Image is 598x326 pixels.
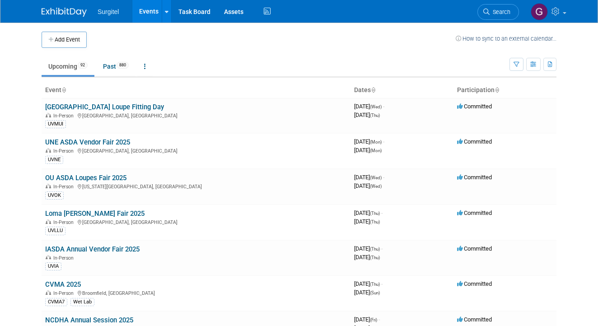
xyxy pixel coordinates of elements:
div: UVLLU [45,227,65,235]
a: UNE ASDA Vendor Fair 2025 [45,138,130,146]
a: Sort by Event Name [61,86,66,93]
a: Loma [PERSON_NAME] Fair 2025 [45,210,145,218]
a: [GEOGRAPHIC_DATA] Loupe Fitting Day [45,103,164,111]
div: UVOK [45,191,64,200]
div: UVIA [45,262,61,270]
a: Search [477,4,519,20]
span: Committed [457,245,492,252]
span: (Thu) [370,219,380,224]
a: Upcoming92 [42,58,94,75]
div: CVMA7 [45,298,67,306]
span: (Thu) [370,255,380,260]
div: [GEOGRAPHIC_DATA], [GEOGRAPHIC_DATA] [45,218,347,225]
div: [GEOGRAPHIC_DATA], [GEOGRAPHIC_DATA] [45,147,347,154]
span: (Thu) [370,211,380,216]
span: (Sun) [370,290,380,295]
div: UVMUI [45,120,66,128]
span: Committed [457,174,492,181]
span: Committed [457,138,492,145]
span: Committed [457,280,492,287]
span: (Mon) [370,148,382,153]
span: [DATE] [354,112,380,118]
a: NCDHA Annual Session 2025 [45,316,133,324]
th: Dates [350,83,453,98]
span: [DATE] [354,289,380,296]
img: In-Person Event [46,255,51,260]
span: [DATE] [354,254,380,261]
a: CVMA 2025 [45,280,81,289]
a: How to sync to an external calendar... [456,35,556,42]
span: (Wed) [370,175,382,180]
span: (Wed) [370,184,382,189]
span: (Wed) [370,104,382,109]
img: Greg Smith [531,3,548,20]
img: In-Person Event [46,290,51,295]
div: [US_STATE][GEOGRAPHIC_DATA], [GEOGRAPHIC_DATA] [45,182,347,190]
a: Sort by Start Date [371,86,375,93]
span: [DATE] [354,138,384,145]
img: In-Person Event [46,148,51,153]
span: (Thu) [370,113,380,118]
a: Sort by Participation Type [495,86,499,93]
div: UVNE [45,156,63,164]
span: - [381,280,383,287]
span: 92 [78,62,88,69]
span: In-Person [53,113,76,119]
span: [DATE] [354,245,383,252]
span: Surgitel [98,8,119,15]
span: - [381,245,383,252]
span: Committed [457,210,492,216]
div: Broomfield, [GEOGRAPHIC_DATA] [45,289,347,296]
img: ExhibitDay [42,8,87,17]
span: 880 [117,62,129,69]
button: Add Event [42,32,87,48]
span: - [381,210,383,216]
span: (Mon) [370,140,382,144]
span: [DATE] [354,103,384,110]
span: - [383,103,384,110]
span: (Thu) [370,247,380,251]
th: Participation [453,83,556,98]
div: Wet Lab [70,298,94,306]
span: [DATE] [354,316,380,323]
span: [DATE] [354,147,382,154]
img: In-Person Event [46,184,51,188]
span: [DATE] [354,174,384,181]
span: Committed [457,316,492,323]
span: In-Person [53,290,76,296]
img: In-Person Event [46,219,51,224]
span: - [383,138,384,145]
span: In-Person [53,148,76,154]
span: [DATE] [354,182,382,189]
span: - [378,316,380,323]
span: (Fri) [370,317,377,322]
a: Past880 [96,58,135,75]
span: In-Person [53,184,76,190]
a: IASDA Annual Vendor Fair 2025 [45,245,140,253]
span: [DATE] [354,218,380,225]
span: [DATE] [354,210,383,216]
img: In-Person Event [46,113,51,117]
span: [DATE] [354,280,383,287]
span: Search [490,9,510,15]
span: Committed [457,103,492,110]
span: (Thu) [370,282,380,287]
span: In-Person [53,219,76,225]
th: Event [42,83,350,98]
span: - [383,174,384,181]
a: OU ASDA Loupes Fair 2025 [45,174,126,182]
span: In-Person [53,255,76,261]
div: [GEOGRAPHIC_DATA], [GEOGRAPHIC_DATA] [45,112,347,119]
